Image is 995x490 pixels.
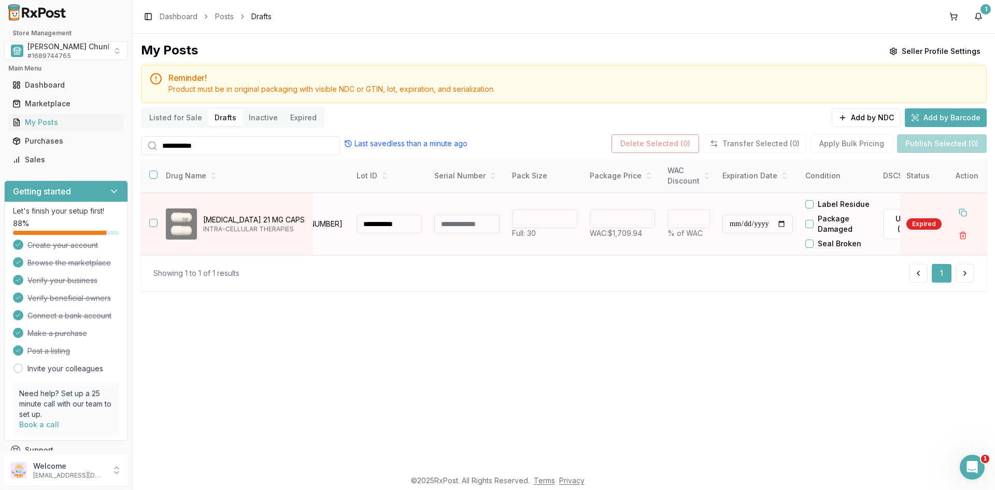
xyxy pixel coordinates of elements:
img: RxPost Logo [4,4,70,21]
button: Listed for Sale [143,109,208,126]
span: 1 [981,455,989,463]
p: Let's finish your setup first! [13,206,119,216]
iframe: Intercom live chat [960,455,985,480]
span: Full: 30 [512,229,536,237]
label: Label Residue [818,199,870,209]
nav: breadcrumb [160,11,272,22]
button: Sales [4,151,128,168]
label: Seal Broken [818,239,861,249]
span: % of WAC [667,229,703,237]
label: Upload File (Optional) [883,209,948,239]
button: Marketplace [4,95,128,112]
span: Connect a bank account [27,311,111,321]
span: Create your account [27,240,98,250]
span: Post a listing [27,346,70,356]
button: Inactive [243,109,284,126]
div: Sales [12,155,120,165]
th: Pack Size [506,159,584,193]
div: Expiration Date [722,171,793,181]
a: Posts [215,11,234,22]
div: WAC Discount [667,165,710,186]
label: Package Damaged [818,214,877,234]
p: [EMAIL_ADDRESS][DOMAIN_NAME] [33,471,105,480]
span: Drafts [251,11,272,22]
button: My Posts [4,114,128,131]
div: Marketplace [12,99,120,109]
a: Book a call [19,420,59,429]
p: Need help? Set up a 25 minute call with our team to set up. [19,388,113,419]
button: Expired [284,109,323,126]
a: Privacy [559,476,585,485]
p: Welcome [33,461,105,471]
button: Delete [954,226,972,245]
span: Verify your business [27,275,97,286]
a: Dashboard [160,11,197,22]
div: Last saved less than a minute ago [344,138,467,149]
span: # 1689744765 [27,52,71,60]
div: My Posts [141,42,198,61]
div: Dashboard [12,80,120,90]
span: [PERSON_NAME] Chunk Pharmacy [27,41,150,52]
div: 1 [980,4,991,15]
div: Product must be in original packaging with visible NDC or GTIN, lot, expiration, and serialization. [168,84,978,94]
button: 1 [932,264,951,283]
a: Dashboard [8,76,124,94]
img: Caplyta 21 MG CAPS [166,208,197,240]
h5: Reminder! [168,74,978,82]
a: My Posts [8,113,124,132]
div: Expired [906,218,942,230]
a: Invite your colleagues [27,363,103,374]
button: Duplicate [954,203,972,222]
p: INTRA-CELLULAR THERAPIES [203,225,305,233]
span: Verify beneficial owners [27,293,111,303]
button: Dashboard [4,77,128,93]
h3: Getting started [13,185,71,198]
button: Add by NDC [832,108,901,127]
a: Sales [8,150,124,169]
a: Terms [534,476,555,485]
div: Purchases [12,136,120,146]
button: Select a view [4,41,128,60]
button: Support [4,441,128,459]
span: Make a purchase [27,328,87,339]
button: Purchases [4,133,128,149]
span: WAC: $1,709.94 [590,229,642,237]
div: Package Price [590,171,655,181]
img: User avatar [10,462,27,479]
span: 88 % [13,218,29,229]
button: 1 [970,8,987,25]
th: Status [900,159,948,193]
a: Marketplace [8,94,124,113]
div: Lot ID [357,171,422,181]
div: Serial Number [434,171,500,181]
h2: Main Menu [8,64,124,73]
button: Add by Barcode [905,108,987,127]
p: [MEDICAL_DATA] 21 MG CAPS [203,215,305,225]
div: Showing 1 to 1 of 1 results [153,268,239,278]
th: Condition [799,159,877,193]
span: Browse the marketplace [27,258,111,268]
button: Seller Profile Settings [883,42,987,61]
div: Drug Name [166,171,305,181]
div: My Posts [12,117,120,128]
th: DSCSA [877,159,955,193]
h2: Store Management [4,29,128,37]
a: Purchases [8,132,124,150]
th: Action [947,159,987,193]
button: Drafts [208,109,243,126]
